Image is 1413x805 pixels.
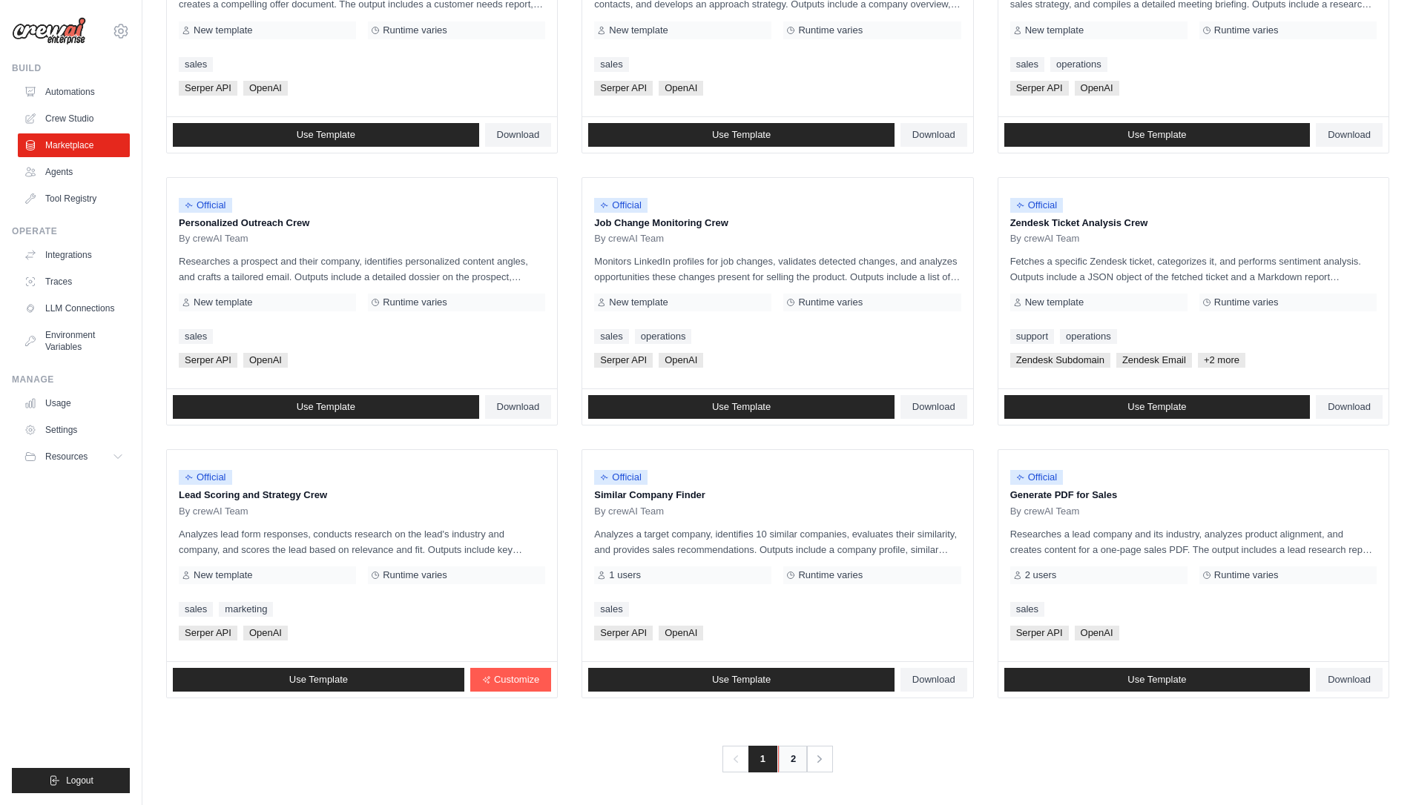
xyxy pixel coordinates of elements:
span: By crewAI Team [1010,233,1080,245]
a: Use Template [1004,395,1311,419]
a: Marketplace [18,133,130,157]
a: Use Template [173,668,464,692]
span: Runtime varies [798,24,863,36]
span: New template [194,569,252,581]
span: Serper API [179,626,237,640]
div: Operate [12,225,130,237]
span: Download [912,674,955,686]
span: Official [1010,470,1064,485]
span: Runtime varies [383,569,447,581]
span: Download [497,129,540,141]
span: New template [194,297,252,308]
span: Serper API [594,626,653,640]
div: Manage [12,374,130,385]
span: By crewAI Team [179,506,248,517]
p: Personalized Outreach Crew [179,216,545,231]
a: Download [1316,395,1383,419]
span: OpenAI [659,626,703,640]
span: By crewAI Team [594,233,664,245]
span: Resources [45,451,88,463]
span: 2 users [1025,569,1057,581]
a: sales [179,329,213,344]
img: Logo [12,17,86,45]
span: Runtime varies [798,297,863,308]
span: Runtime varies [383,24,447,36]
p: Zendesk Ticket Analysis Crew [1010,216,1377,231]
a: operations [1060,329,1117,344]
a: sales [1010,602,1044,617]
span: Use Template [712,129,771,141]
p: Analyzes a target company, identifies 10 similar companies, evaluates their similarity, and provi... [594,526,961,557]
span: Serper API [1010,81,1069,96]
p: Researches a lead company and its industry, analyzes product alignment, and creates content for a... [1010,526,1377,557]
span: Serper API [594,353,653,368]
a: Use Template [1004,123,1311,147]
a: sales [1010,57,1044,72]
span: 1 [748,746,777,772]
a: Download [900,668,967,692]
span: Use Template [289,674,348,686]
span: New template [1025,24,1084,36]
a: Usage [18,391,130,415]
span: Official [179,198,232,213]
a: operations [635,329,692,344]
span: OpenAI [659,81,703,96]
a: Download [485,123,552,147]
a: sales [594,329,628,344]
span: Serper API [594,81,653,96]
a: sales [179,602,213,617]
span: Download [1328,129,1371,141]
a: sales [594,602,628,617]
span: Use Template [1127,401,1186,413]
a: Tool Registry [18,187,130,211]
span: Customize [494,674,539,686]
span: OpenAI [1075,81,1119,96]
a: Download [1316,123,1383,147]
span: By crewAI Team [179,233,248,245]
a: Automations [18,80,130,104]
span: Official [594,198,648,213]
a: Traces [18,270,130,294]
span: New template [1025,297,1084,308]
span: Zendesk Email [1116,353,1192,368]
a: Integrations [18,243,130,267]
a: Settings [18,418,130,442]
span: OpenAI [243,81,288,96]
span: Use Template [297,129,355,141]
a: Use Template [173,123,479,147]
span: OpenAI [659,353,703,368]
a: support [1010,329,1054,344]
a: sales [179,57,213,72]
span: Official [1010,198,1064,213]
span: OpenAI [243,626,288,640]
span: New template [609,24,668,36]
a: Download [900,123,967,147]
a: Crew Studio [18,107,130,130]
iframe: Chat Widget [1339,734,1413,805]
span: Runtime varies [798,569,863,581]
a: Download [485,395,552,419]
p: Lead Scoring and Strategy Crew [179,488,545,503]
a: LLM Connections [18,297,130,320]
span: Runtime varies [383,297,447,308]
span: Use Template [1127,129,1186,141]
a: Use Template [588,395,895,419]
p: Researches a prospect and their company, identifies personalized content angles, and crafts a tai... [179,254,545,285]
a: Use Template [588,668,895,692]
span: Runtime varies [1214,24,1279,36]
span: Zendesk Subdomain [1010,353,1110,368]
span: Download [912,129,955,141]
span: Download [912,401,955,413]
span: By crewAI Team [1010,506,1080,517]
span: Download [497,401,540,413]
a: Customize [470,668,551,692]
span: OpenAI [1075,626,1119,640]
span: Official [179,470,232,485]
a: operations [1050,57,1107,72]
span: 1 users [609,569,641,581]
span: By crewAI Team [594,506,664,517]
a: Download [1316,668,1383,692]
a: marketing [219,602,273,617]
span: +2 more [1198,353,1245,368]
span: Use Template [712,674,771,686]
